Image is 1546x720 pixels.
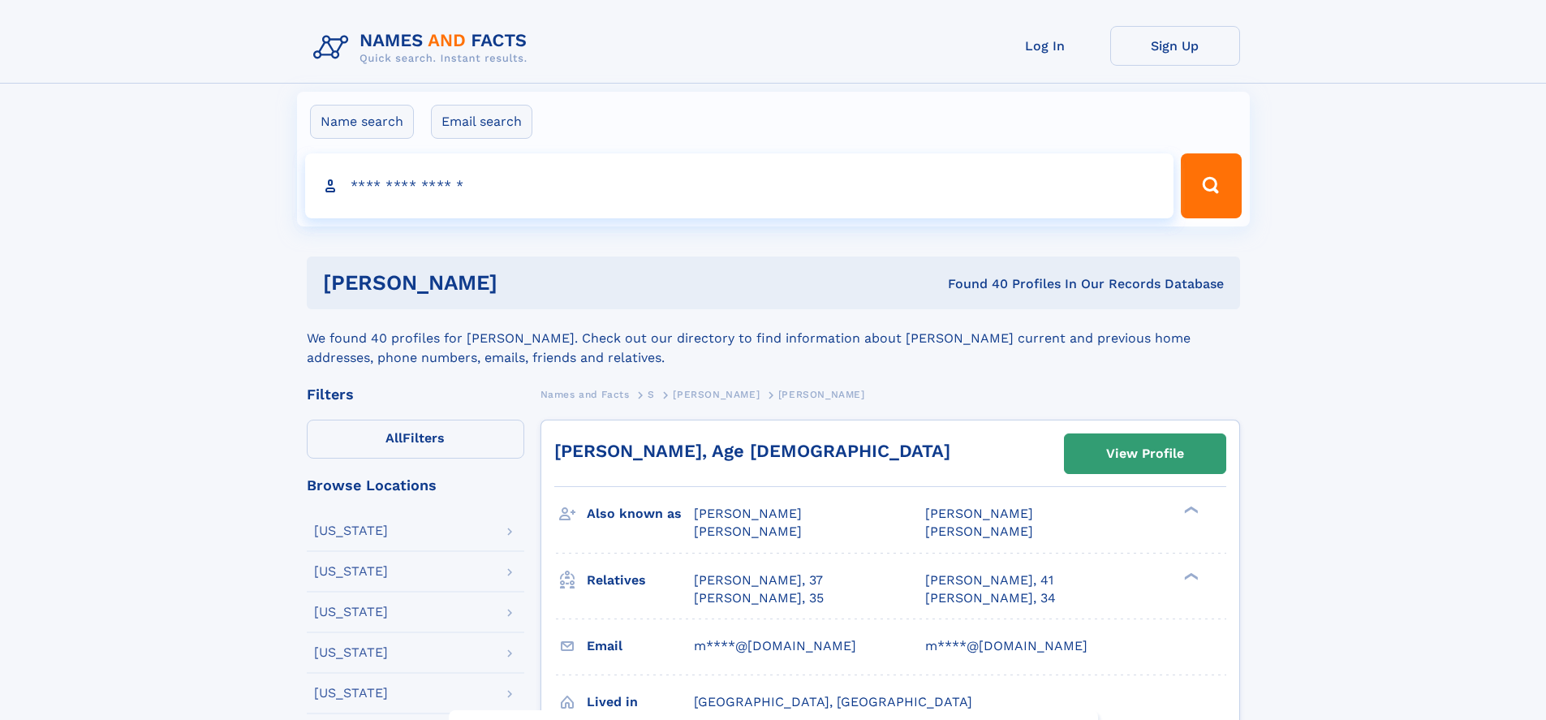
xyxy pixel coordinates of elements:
[673,389,760,400] span: [PERSON_NAME]
[323,273,723,293] h1: [PERSON_NAME]
[314,524,388,537] div: [US_STATE]
[694,524,802,539] span: [PERSON_NAME]
[722,275,1224,293] div: Found 40 Profiles In Our Records Database
[307,387,524,402] div: Filters
[431,105,532,139] label: Email search
[587,632,694,660] h3: Email
[1180,571,1199,581] div: ❯
[385,430,403,446] span: All
[307,478,524,493] div: Browse Locations
[307,26,540,70] img: Logo Names and Facts
[314,646,388,659] div: [US_STATE]
[314,606,388,619] div: [US_STATE]
[1110,26,1240,66] a: Sign Up
[980,26,1110,66] a: Log In
[307,309,1240,368] div: We found 40 profiles for [PERSON_NAME]. Check out our directory to find information about [PERSON...
[648,389,655,400] span: S
[925,589,1056,607] a: [PERSON_NAME], 34
[587,688,694,716] h3: Lived in
[925,571,1053,589] a: [PERSON_NAME], 41
[1065,434,1225,473] a: View Profile
[587,567,694,594] h3: Relatives
[305,153,1174,218] input: search input
[1180,505,1199,515] div: ❯
[694,571,823,589] a: [PERSON_NAME], 37
[1106,435,1184,472] div: View Profile
[778,389,865,400] span: [PERSON_NAME]
[314,565,388,578] div: [US_STATE]
[694,589,824,607] a: [PERSON_NAME], 35
[1181,153,1241,218] button: Search Button
[310,105,414,139] label: Name search
[314,687,388,700] div: [US_STATE]
[554,441,950,461] a: [PERSON_NAME], Age [DEMOGRAPHIC_DATA]
[673,384,760,404] a: [PERSON_NAME]
[925,524,1033,539] span: [PERSON_NAME]
[694,694,972,709] span: [GEOGRAPHIC_DATA], [GEOGRAPHIC_DATA]
[694,506,802,521] span: [PERSON_NAME]
[540,384,630,404] a: Names and Facts
[648,384,655,404] a: S
[925,506,1033,521] span: [PERSON_NAME]
[307,420,524,459] label: Filters
[587,500,694,528] h3: Also known as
